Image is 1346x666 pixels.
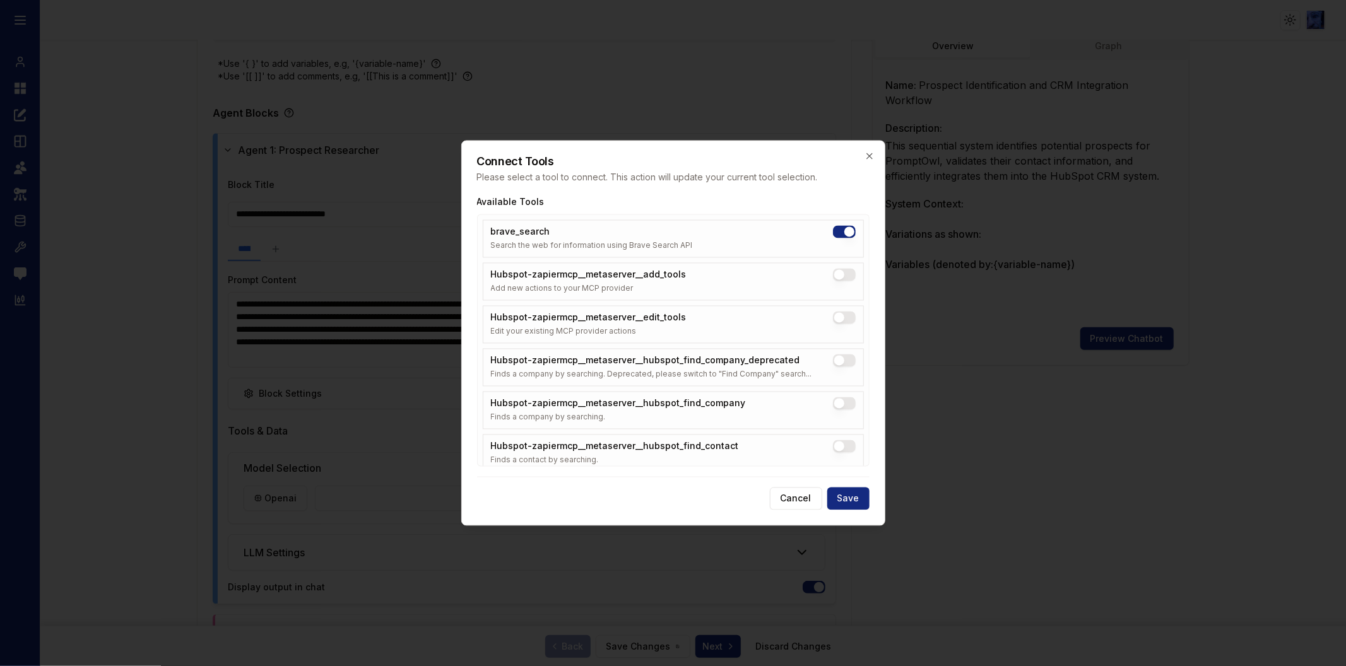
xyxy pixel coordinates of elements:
button: Save [827,488,870,510]
div: Edit your existing MCP provider actions [491,327,825,337]
div: Finds a company by searching. Deprecated, please switch to "Find Company" search... [491,370,825,380]
div: Hubspot-zapiermcp__metaserver__add_tools [491,269,825,281]
div: brave_search [491,226,825,238]
div: Add new actions to your MCP provider [491,284,825,294]
button: Cancel [770,488,822,510]
label: Available Tools [477,197,545,207]
div: Finds a contact by searching. [491,455,825,465]
div: Hubspot-zapiermcp__metaserver__hubspot_find_contact [491,440,825,453]
div: Search the web for information using Brave Search API [491,241,825,251]
p: Please select a tool to connect. This action will update your current tool selection. [477,172,870,184]
div: Hubspot-zapiermcp__metaserver__hubspot_find_company [491,397,825,410]
div: Hubspot-zapiermcp__metaserver__edit_tools [491,312,825,324]
h2: Connect Tools [477,156,870,168]
div: Hubspot-zapiermcp__metaserver__hubspot_find_company_deprecated [491,354,825,367]
div: Finds a company by searching. [491,412,825,423]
